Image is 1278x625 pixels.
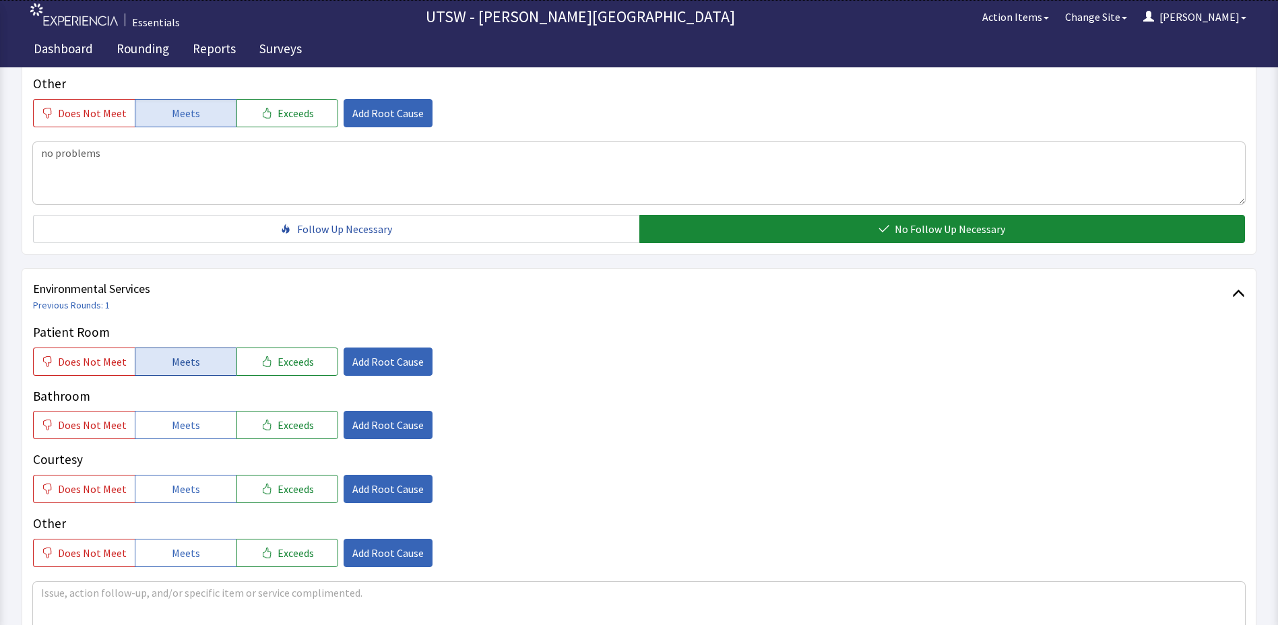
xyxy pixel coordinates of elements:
button: Does Not Meet [33,348,135,376]
p: Courtesy [33,450,1245,469]
span: Add Root Cause [352,354,424,370]
span: Meets [172,417,200,433]
button: [PERSON_NAME] [1135,3,1254,30]
span: Does Not Meet [58,105,127,121]
button: Does Not Meet [33,99,135,127]
p: Bathroom [33,387,1245,406]
span: Does Not Meet [58,354,127,370]
button: Exceeds [236,411,338,439]
button: Add Root Cause [344,348,433,376]
a: Surveys [249,34,312,67]
span: Add Root Cause [352,105,424,121]
button: Meets [135,99,236,127]
span: Exceeds [278,545,314,561]
a: Reports [183,34,246,67]
a: Dashboard [24,34,103,67]
p: Other [33,74,1245,94]
button: Meets [135,411,236,439]
button: Meets [135,539,236,567]
p: Other [33,514,1245,533]
img: experiencia_logo.png [30,3,118,26]
span: No Follow Up Necessary [895,221,1005,237]
button: Meets [135,475,236,503]
span: Does Not Meet [58,417,127,433]
span: Exceeds [278,481,314,497]
div: Essentials [132,14,180,30]
button: Exceeds [236,475,338,503]
span: Environmental Services [33,279,1232,298]
span: Add Root Cause [352,481,424,497]
span: Does Not Meet [58,481,127,497]
button: Does Not Meet [33,475,135,503]
button: Add Root Cause [344,539,433,567]
span: Follow Up Necessary [297,221,392,237]
p: UTSW - [PERSON_NAME][GEOGRAPHIC_DATA] [187,6,974,28]
button: No Follow Up Necessary [639,215,1246,243]
a: Rounding [106,34,179,67]
span: Exceeds [278,354,314,370]
span: Add Root Cause [352,417,424,433]
span: Meets [172,354,200,370]
a: Previous Rounds: 1 [33,299,110,311]
button: Exceeds [236,348,338,376]
span: Exceeds [278,105,314,121]
button: Does Not Meet [33,539,135,567]
button: Add Root Cause [344,99,433,127]
button: Exceeds [236,539,338,567]
p: Patient Room [33,323,1245,342]
button: Add Root Cause [344,475,433,503]
button: Change Site [1057,3,1135,30]
button: Action Items [974,3,1057,30]
button: Exceeds [236,99,338,127]
span: Meets [172,105,200,121]
button: Meets [135,348,236,376]
span: Does Not Meet [58,545,127,561]
span: Meets [172,545,200,561]
span: Meets [172,481,200,497]
span: Add Root Cause [352,545,424,561]
button: Does Not Meet [33,411,135,439]
button: Add Root Cause [344,411,433,439]
button: Follow Up Necessary [33,215,639,243]
span: Exceeds [278,417,314,433]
